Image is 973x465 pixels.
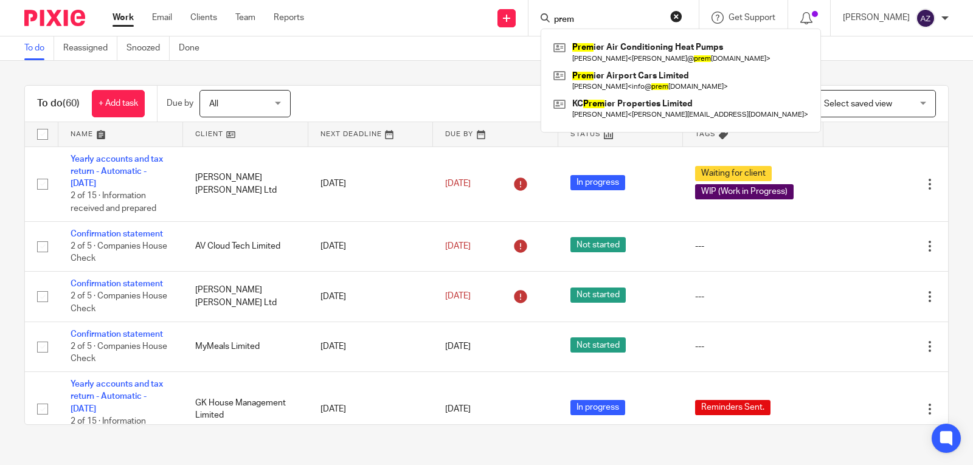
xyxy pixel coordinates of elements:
[71,242,167,263] span: 2 of 5 · Companies House Check
[235,12,255,24] a: Team
[71,155,163,188] a: Yearly accounts and tax return - Automatic - [DATE]
[92,90,145,117] a: + Add task
[183,322,308,371] td: MyMeals Limited
[308,272,433,322] td: [DATE]
[695,400,770,415] span: Reminders Sent.
[167,97,193,109] p: Due by
[695,184,794,199] span: WIP (Work in Progress)
[71,417,156,438] span: 2 of 15 · Information received and prepared
[695,340,811,353] div: ---
[570,175,625,190] span: In progress
[445,242,471,250] span: [DATE]
[179,36,209,60] a: Done
[63,36,117,60] a: Reassigned
[71,342,167,363] span: 2 of 5 · Companies House Check
[308,221,433,271] td: [DATE]
[71,192,156,213] span: 2 of 15 · Information received and prepared
[63,98,80,108] span: (60)
[570,237,626,252] span: Not started
[308,146,433,221] td: [DATE]
[445,405,471,413] span: [DATE]
[71,292,167,314] span: 2 of 5 · Companies House Check
[570,288,626,303] span: Not started
[843,12,910,24] p: [PERSON_NAME]
[308,372,433,447] td: [DATE]
[183,146,308,221] td: [PERSON_NAME] [PERSON_NAME] Ltd
[916,9,935,28] img: svg%3E
[113,12,134,24] a: Work
[183,272,308,322] td: [PERSON_NAME] [PERSON_NAME] Ltd
[729,13,775,22] span: Get Support
[37,97,80,110] h1: To do
[445,179,471,188] span: [DATE]
[695,166,772,181] span: Waiting for client
[152,12,172,24] a: Email
[695,291,811,303] div: ---
[24,10,85,26] img: Pixie
[209,100,218,108] span: All
[183,372,308,447] td: GK House Management Limited
[71,280,163,288] a: Confirmation statement
[570,337,626,353] span: Not started
[308,322,433,371] td: [DATE]
[71,330,163,339] a: Confirmation statement
[71,230,163,238] a: Confirmation statement
[695,240,811,252] div: ---
[553,15,662,26] input: Search
[695,131,716,137] span: Tags
[71,380,163,413] a: Yearly accounts and tax return - Automatic - [DATE]
[274,12,304,24] a: Reports
[183,221,308,271] td: AV Cloud Tech Limited
[570,400,625,415] span: In progress
[190,12,217,24] a: Clients
[445,342,471,351] span: [DATE]
[445,292,471,301] span: [DATE]
[24,36,54,60] a: To do
[670,10,682,22] button: Clear
[824,100,892,108] span: Select saved view
[126,36,170,60] a: Snoozed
